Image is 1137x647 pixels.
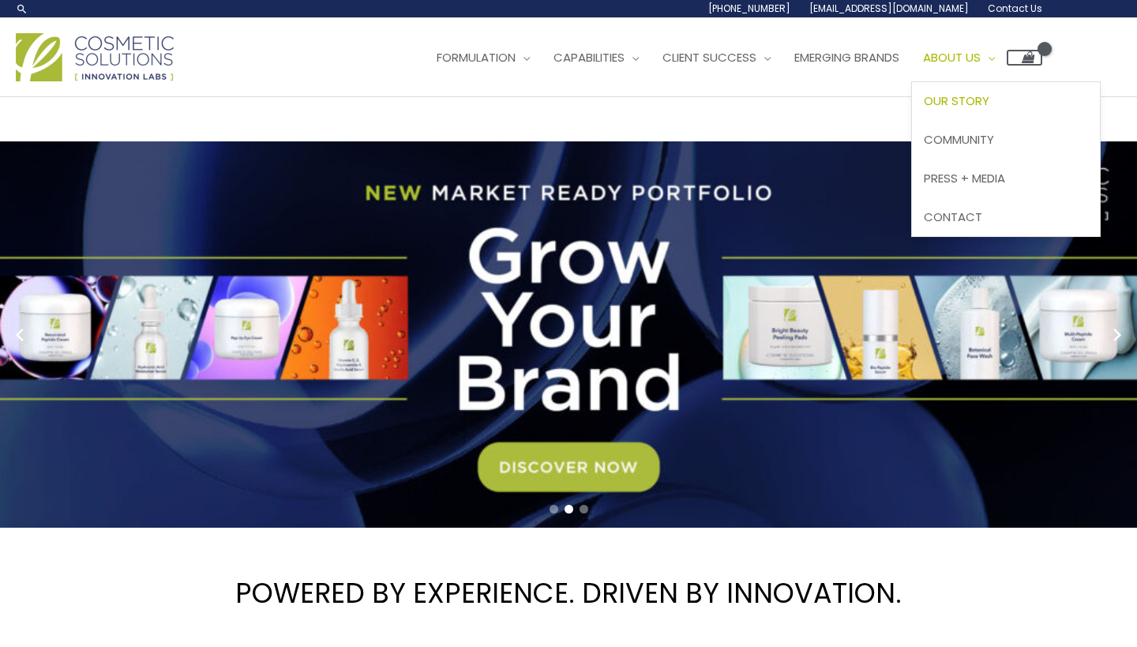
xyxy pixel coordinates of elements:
[413,34,1042,81] nav: Site Navigation
[1105,323,1129,347] button: Next slide
[651,34,782,81] a: Client Success
[542,34,651,81] a: Capabilities
[708,2,790,15] span: [PHONE_NUMBER]
[565,505,573,513] span: Go to slide 2
[924,170,1005,186] span: Press + Media
[924,209,982,225] span: Contact
[437,49,516,66] span: Formulation
[912,82,1100,121] a: Our Story
[8,323,32,347] button: Previous slide
[911,34,1007,81] a: About Us
[924,92,989,109] span: Our Story
[782,34,911,81] a: Emerging Brands
[923,49,981,66] span: About Us
[912,159,1100,197] a: Press + Media
[425,34,542,81] a: Formulation
[662,49,756,66] span: Client Success
[912,197,1100,236] a: Contact
[550,505,558,513] span: Go to slide 1
[794,49,899,66] span: Emerging Brands
[16,33,174,81] img: Cosmetic Solutions Logo
[912,121,1100,160] a: Community
[580,505,588,513] span: Go to slide 3
[988,2,1042,15] span: Contact Us
[553,49,625,66] span: Capabilities
[809,2,969,15] span: [EMAIL_ADDRESS][DOMAIN_NAME]
[16,2,28,15] a: Search icon link
[924,131,994,148] span: Community
[1007,50,1042,66] a: View Shopping Cart, empty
